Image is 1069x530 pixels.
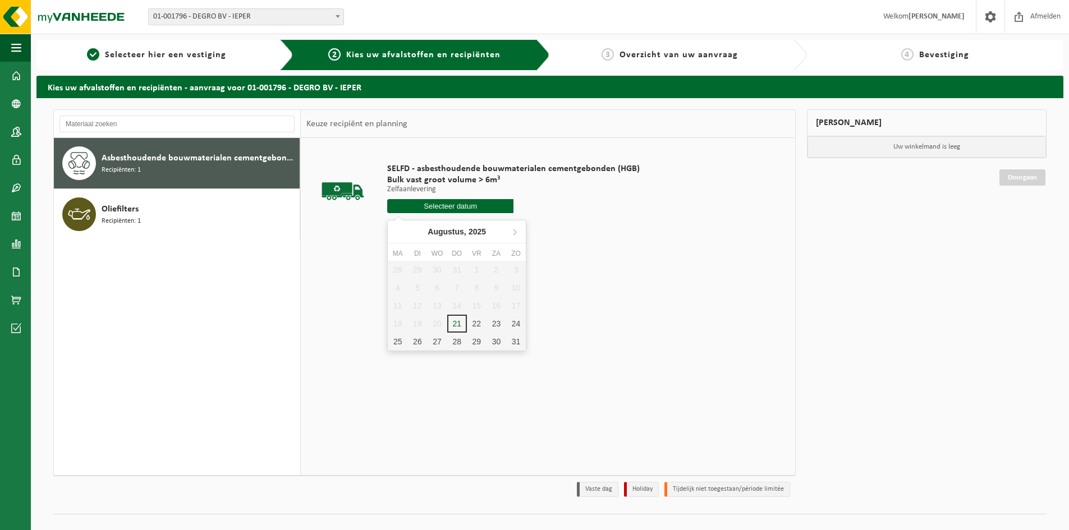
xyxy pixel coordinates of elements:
[447,248,467,259] div: do
[346,50,501,59] span: Kies uw afvalstoffen en recipiënten
[407,333,427,351] div: 26
[467,248,487,259] div: vr
[102,202,139,216] span: Oliefilters
[387,174,640,186] span: Bulk vast groot volume > 6m³
[487,315,506,333] div: 23
[388,333,407,351] div: 25
[506,315,526,333] div: 24
[87,48,99,61] span: 1
[807,109,1047,136] div: [PERSON_NAME]
[42,48,271,62] a: 1Selecteer hier een vestiging
[469,228,486,236] i: 2025
[387,199,513,213] input: Selecteer datum
[447,315,467,333] div: 21
[620,50,738,59] span: Overzicht van uw aanvraag
[423,223,490,241] div: Augustus,
[487,333,506,351] div: 30
[467,333,487,351] div: 29
[427,248,447,259] div: wo
[105,50,226,59] span: Selecteer hier een vestiging
[54,189,300,239] button: Oliefilters Recipiënten: 1
[506,248,526,259] div: zo
[102,165,141,176] span: Recipiënten: 1
[59,116,295,132] input: Materiaal zoeken
[506,333,526,351] div: 31
[602,48,614,61] span: 3
[919,50,969,59] span: Bevestiging
[388,248,407,259] div: ma
[467,315,487,333] div: 22
[487,248,506,259] div: za
[301,110,413,138] div: Keuze recipiënt en planning
[909,12,965,21] strong: [PERSON_NAME]
[624,482,659,497] li: Holiday
[328,48,341,61] span: 2
[901,48,914,61] span: 4
[427,333,447,351] div: 27
[577,482,618,497] li: Vaste dag
[102,216,141,227] span: Recipiënten: 1
[102,151,297,165] span: Asbesthoudende bouwmaterialen cementgebonden (hechtgebonden)
[999,169,1045,186] a: Doorgaan
[387,186,640,193] p: Zelfaanlevering
[54,138,300,189] button: Asbesthoudende bouwmaterialen cementgebonden (hechtgebonden) Recipiënten: 1
[148,8,344,25] span: 01-001796 - DEGRO BV - IEPER
[407,248,427,259] div: di
[36,76,1063,98] h2: Kies uw afvalstoffen en recipiënten - aanvraag voor 01-001796 - DEGRO BV - IEPER
[808,136,1047,158] p: Uw winkelmand is leeg
[664,482,790,497] li: Tijdelijk niet toegestaan/période limitée
[447,333,467,351] div: 28
[387,163,640,174] span: SELFD - asbesthoudende bouwmaterialen cementgebonden (HGB)
[149,9,343,25] span: 01-001796 - DEGRO BV - IEPER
